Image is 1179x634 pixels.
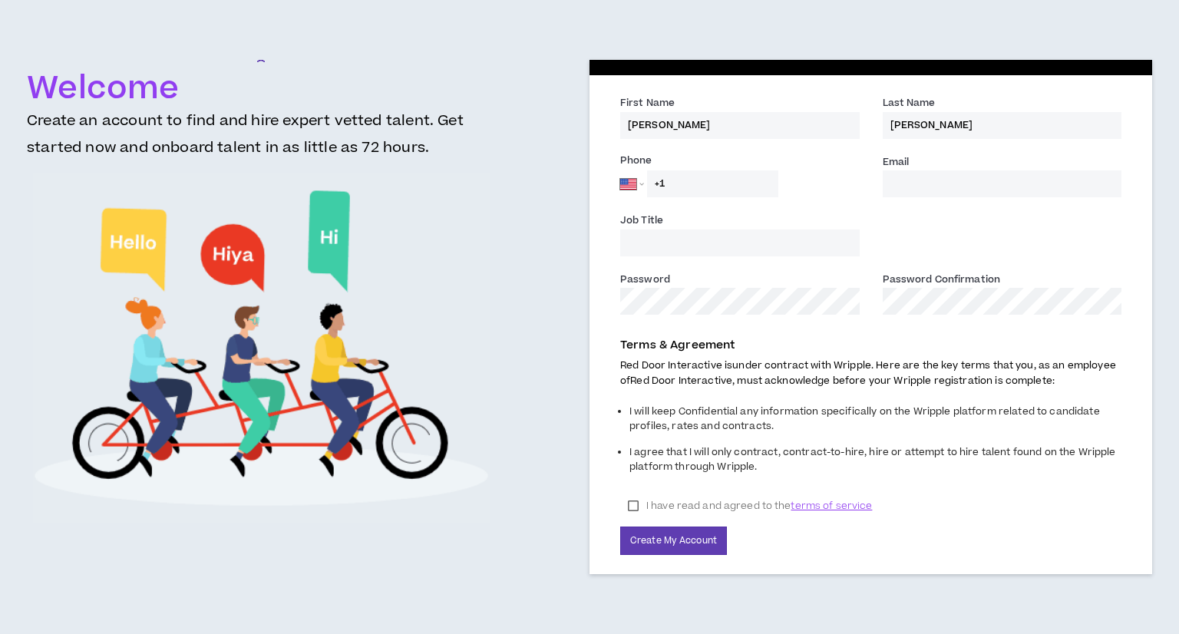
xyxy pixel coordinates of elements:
label: Password Confirmation [883,272,1001,289]
label: Job Title [620,213,663,230]
label: I have read and agreed to the [620,494,880,517]
span: terms of service [791,498,872,513]
img: Welcome to Wripple [33,173,490,523]
button: Create My Account [620,527,727,555]
li: I will keep Confidential any information specifically on the Wripple platform related to candidat... [629,401,1121,441]
p: Terms & Agreement [620,337,1121,354]
label: Password [620,272,670,289]
p: Red Door Interactive is under contract with Wripple. Here are the key terms that you, as an emplo... [620,358,1121,388]
label: First Name [620,96,675,113]
label: Email [883,155,910,172]
label: Phone [620,154,860,170]
li: I agree that I will only contract, contract-to-hire, hire or attempt to hire talent found on the ... [629,441,1121,482]
label: Last Name [883,96,936,113]
h1: Welcome [27,71,496,107]
h3: Create an account to find and hire expert vetted talent. Get started now and onboard talent in as... [27,107,496,173]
